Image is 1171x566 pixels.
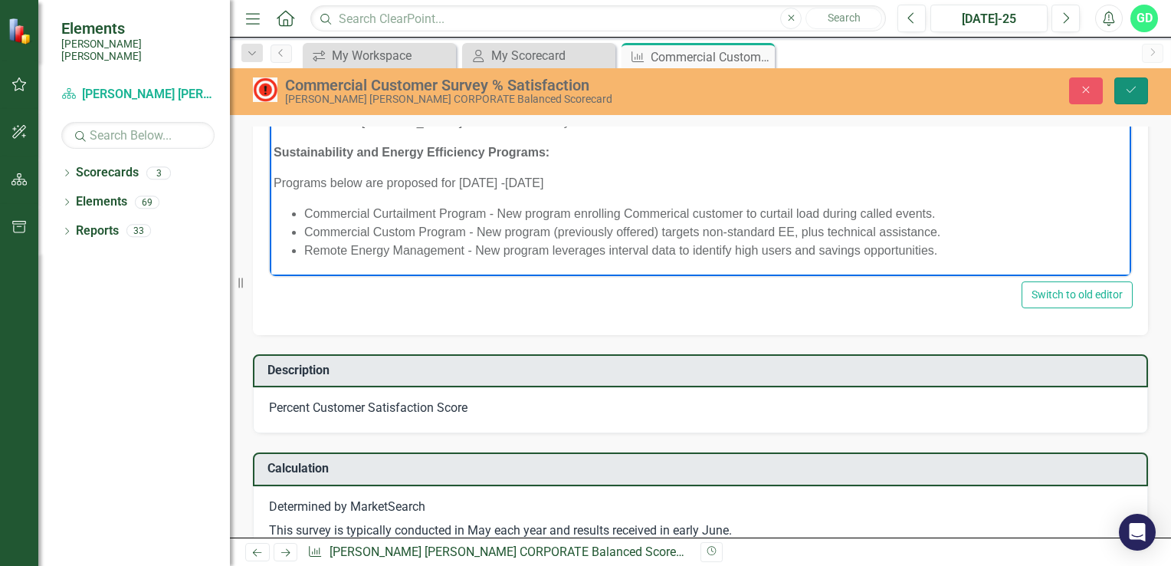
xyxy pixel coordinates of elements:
small: [PERSON_NAME] [PERSON_NAME] [61,38,215,63]
button: GD [1130,5,1158,32]
a: My Scorecard [466,46,612,65]
span: Search [828,12,861,24]
img: Not Meeting Target [253,77,277,102]
a: [PERSON_NAME] [PERSON_NAME] CORPORATE Balanced Scorecard [61,86,215,104]
div: [PERSON_NAME] [PERSON_NAME] CORPORATE Balanced Scorecard [285,94,748,105]
a: Scorecards [76,164,139,182]
div: My Workspace [332,46,452,65]
a: Reports [76,222,119,240]
button: [DATE]-25 [930,5,1048,32]
div: 69 [135,196,159,209]
div: My Scorecard [491,46,612,65]
div: Commercial Customer Survey % Satisfaction​ [285,77,748,94]
iframe: Rich Text Area [270,8,1131,276]
p: This survey is typically conducted in May each year and results received in early June. [269,519,1132,540]
div: [DATE]-25 [936,10,1042,28]
div: Open Intercom Messenger [1119,514,1156,551]
div: Commercial Customer Survey % Satisfaction​ [651,48,771,67]
div: » » [307,544,689,561]
div: 33 [126,225,151,238]
a: [PERSON_NAME] [PERSON_NAME] CORPORATE Balanced Scorecard [330,545,700,559]
p: Determined by MarketSearch [269,499,1132,519]
span: Elements [61,19,215,38]
span: Percent Customer Satisfaction Score ​ [269,400,471,415]
img: ClearPoint Strategy [8,18,34,44]
input: Search Below... [61,122,215,149]
a: Elements [76,193,127,211]
a: My Workspace [307,46,452,65]
h3: Description [267,364,1139,377]
h3: Calculation [267,462,1139,476]
div: 3 [146,166,171,179]
input: Search ClearPoint... [310,5,886,32]
button: Search [805,8,882,29]
button: Switch to old editor [1022,281,1133,308]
